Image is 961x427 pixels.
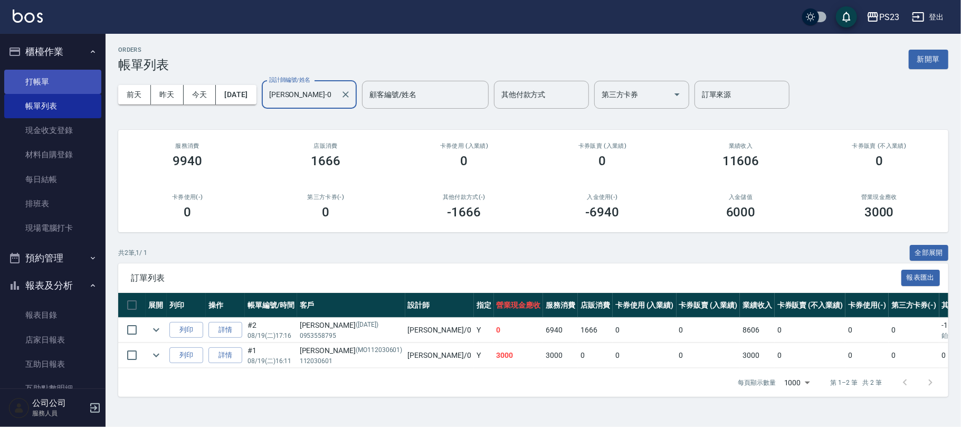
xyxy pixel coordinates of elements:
td: 0 [889,318,939,343]
h2: 店販消費 [269,143,382,149]
p: 服務人員 [32,409,86,418]
div: [PERSON_NAME] [300,345,403,356]
p: 08/19 (二) 16:11 [248,356,294,366]
a: 報表匯出 [901,272,940,282]
button: save [836,6,857,27]
h3: 9940 [173,154,202,168]
th: 卡券使用 (入業績) [613,293,677,318]
h3: 1666 [311,154,340,168]
td: 8606 [740,318,775,343]
h3: 11606 [722,154,759,168]
th: 卡券販賣 (入業績) [677,293,740,318]
td: 0 [775,343,845,368]
button: Clear [338,87,353,102]
h2: 營業現金應收 [823,194,936,201]
h2: 入金儲值 [684,194,797,201]
td: 3000 [740,343,775,368]
a: 打帳單 [4,70,101,94]
a: 排班表 [4,192,101,216]
h3: 6000 [726,205,756,220]
a: 現場電腦打卡 [4,216,101,240]
button: 登出 [908,7,948,27]
td: 0 [677,318,740,343]
td: 6940 [543,318,578,343]
h3: 帳單列表 [118,58,169,72]
div: [PERSON_NAME] [300,320,403,331]
th: 指定 [474,293,494,318]
td: #1 [245,343,297,368]
p: 每頁顯示數量 [738,378,776,387]
td: 0 [677,343,740,368]
h5: 公司公司 [32,398,86,409]
p: (MO112030601) [356,345,402,356]
button: 今天 [184,85,216,105]
th: 業績收入 [740,293,775,318]
a: 現金收支登錄 [4,118,101,143]
a: 互助日報表 [4,352,101,376]
a: 互助點數明細 [4,376,101,401]
img: Logo [13,10,43,23]
th: 第三方卡券(-) [889,293,939,318]
h2: 卡券販賣 (不入業績) [823,143,936,149]
h2: 業績收入 [684,143,797,149]
a: 帳單列表 [4,94,101,118]
td: 0 [613,318,677,343]
td: 0 [845,343,889,368]
td: [PERSON_NAME] /0 [405,343,474,368]
h2: 卡券販賣 (入業績) [546,143,659,149]
label: 設計師編號/姓名 [269,76,310,84]
th: 客戶 [297,293,405,318]
p: 第 1–2 筆 共 2 筆 [831,378,882,387]
h2: 卡券使用 (入業績) [407,143,520,149]
a: 每日結帳 [4,167,101,192]
img: Person [8,397,30,419]
a: 店家日報表 [4,328,101,352]
th: 店販消費 [578,293,613,318]
h3: -1666 [448,205,481,220]
th: 操作 [206,293,245,318]
td: #2 [245,318,297,343]
p: 112030601 [300,356,403,366]
button: [DATE] [216,85,256,105]
td: 0 [578,343,613,368]
p: 0953558795 [300,331,403,340]
h2: ORDERS [118,46,169,53]
td: 0 [613,343,677,368]
button: 報表及分析 [4,272,101,299]
h3: -6940 [586,205,620,220]
button: 櫃檯作業 [4,38,101,65]
th: 展開 [146,293,167,318]
td: 3000 [543,343,578,368]
h3: 服務消費 [131,143,244,149]
th: 服務消費 [543,293,578,318]
td: Y [474,343,494,368]
h2: 卡券使用(-) [131,194,244,201]
h2: 第三方卡券(-) [269,194,382,201]
td: 3000 [494,343,544,368]
button: expand row [148,322,164,338]
th: 設計師 [405,293,474,318]
th: 帳單編號/時間 [245,293,297,318]
a: 詳情 [208,347,242,364]
button: Open [669,86,686,103]
button: 報表匯出 [901,270,940,286]
button: PS23 [862,6,903,28]
button: 預約管理 [4,244,101,272]
td: 0 [494,318,544,343]
h3: 3000 [864,205,894,220]
td: Y [474,318,494,343]
p: 08/19 (二) 17:16 [248,331,294,340]
button: 新開單 [909,50,948,69]
a: 新開單 [909,54,948,64]
button: 列印 [169,347,203,364]
div: 1000 [780,368,814,397]
span: 訂單列表 [131,273,901,283]
h3: 0 [460,154,468,168]
td: 0 [845,318,889,343]
button: 前天 [118,85,151,105]
td: 0 [775,318,845,343]
button: 全部展開 [910,245,949,261]
a: 材料自購登錄 [4,143,101,167]
p: ([DATE]) [356,320,378,331]
th: 列印 [167,293,206,318]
